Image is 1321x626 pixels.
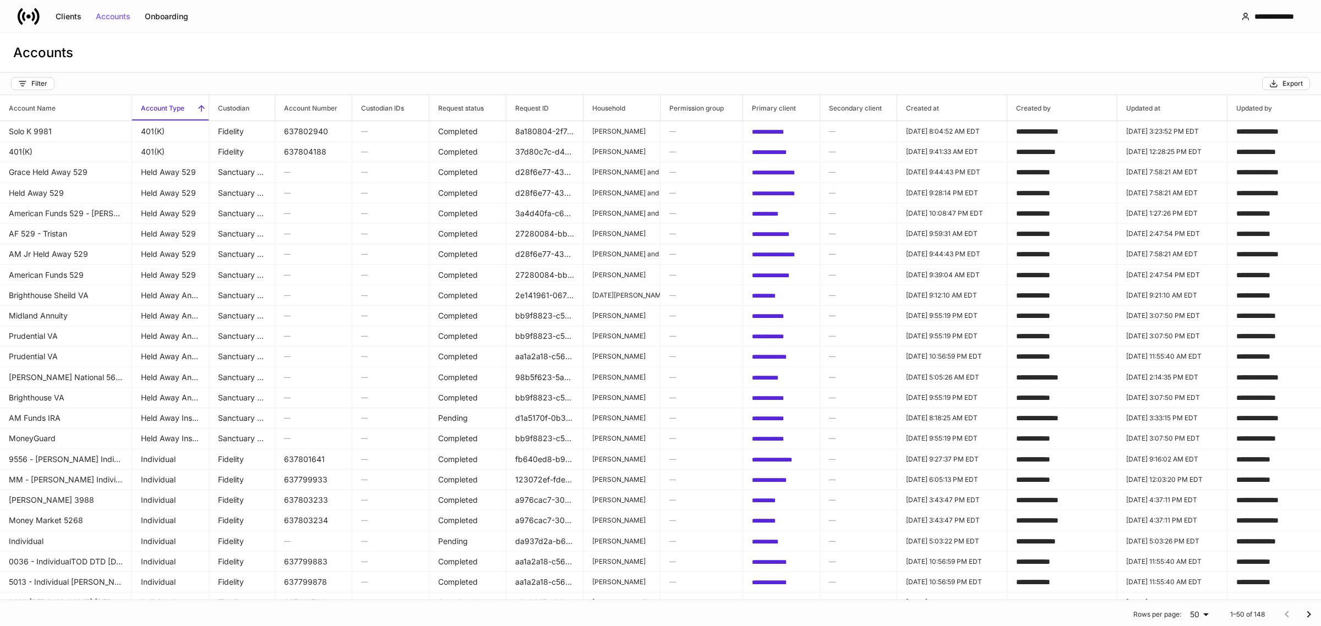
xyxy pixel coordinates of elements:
[743,95,820,120] span: Primary client
[429,346,506,367] td: Completed
[829,433,888,443] h6: —
[275,121,352,142] td: 637802940
[743,305,820,326] td: d92fbc0c-e5f0-4dff-8aee-2eb39ddd298b
[138,8,195,25] button: Onboarding
[897,141,1007,162] td: 2025-09-05T13:41:33.951Z
[743,121,820,142] td: 1974416d-bd73-41cd-92ab-e3e605a72422
[132,121,209,142] td: 401(K)
[1117,285,1227,306] td: 2025-09-03T13:21:10.314Z
[897,326,1007,347] td: 2025-09-04T01:55:19.831Z
[209,203,275,224] td: Sanctuary Held Away
[132,449,209,470] td: Individual
[743,223,820,244] td: 4fa6655b-a0dc-41a4-86a3-b8e378143fb6
[284,331,343,341] h6: —
[284,392,343,403] h6: —
[897,408,1007,429] td: 2025-09-05T12:18:25.359Z
[275,490,352,510] td: 637803233
[829,249,888,259] h6: —
[361,433,420,443] h6: —
[209,103,249,113] h6: Custodian
[897,103,939,113] h6: Created at
[429,103,484,113] h6: Request status
[284,188,343,198] h6: —
[669,392,734,403] h6: —
[897,265,1007,285] td: 2025-09-03T13:39:04.386Z
[669,351,734,361] h6: —
[506,428,583,449] td: bb9f8823-c532-426e-bb1d-b0e63c072ced
[1117,326,1227,347] td: 2025-09-04T19:07:50.384Z
[361,188,420,198] h6: —
[1117,244,1227,265] td: 2025-09-05T11:58:21.894Z
[429,121,506,142] td: Completed
[906,454,998,463] p: [DATE] 9:27:37 PM EDT
[897,305,1007,326] td: 2025-09-04T01:55:19.832Z
[1126,127,1218,136] p: [DATE] 3:23:52 PM EDT
[429,203,506,224] td: Completed
[592,250,651,259] p: [PERSON_NAME] and [PERSON_NAME]
[906,188,998,197] p: [DATE] 9:28:14 PM EDT
[506,408,583,429] td: d1a5170f-0b33-49a4-83bd-9fdf7380d69c
[897,449,1007,470] td: 2025-09-04T01:27:37.435Z
[1126,270,1218,279] p: [DATE] 2:47:54 PM EDT
[669,249,734,259] h6: —
[284,433,343,443] h6: —
[361,454,420,464] h6: —
[1126,311,1218,320] p: [DATE] 3:07:50 PM EDT
[361,351,420,361] h6: —
[209,326,275,347] td: Sanctuary Held Away
[209,162,275,183] td: Sanctuary Held Away
[506,490,583,510] td: a976cac7-30c8-4d76-93dc-3b0b329f7462
[429,244,506,265] td: Completed
[897,121,1007,142] td: 2025-09-04T12:04:52.371Z
[284,310,343,321] h6: —
[429,490,506,510] td: Completed
[1126,168,1218,177] p: [DATE] 7:58:21 AM EDT
[429,367,506,388] td: Completed
[284,167,343,177] h6: —
[829,331,888,341] h6: —
[209,265,275,285] td: Sanctuary Held Away
[506,346,583,367] td: aa1a2a18-c566-405f-94c1-ccc08d0192cf
[209,121,275,142] td: Fidelity
[592,372,651,381] p: [PERSON_NAME]
[1126,147,1218,156] p: [DATE] 12:28:25 PM EDT
[897,469,1007,490] td: 2025-09-02T22:05:13.510Z
[209,408,275,429] td: Sanctuary Held Away
[275,469,352,490] td: 637799933
[361,392,420,403] h6: —
[829,372,888,382] h6: —
[361,269,420,279] h6: —
[592,127,651,136] p: [PERSON_NAME]
[897,95,1007,120] span: Created at
[592,188,651,197] p: [PERSON_NAME] and [PERSON_NAME]
[429,265,506,285] td: Completed
[743,469,820,490] td: 1458f81e-54b3-416f-8dbc-d3fb7e23f785
[429,141,506,162] td: Completed
[209,95,275,120] span: Custodian
[132,203,209,224] td: Held Away 529
[592,168,651,177] p: [PERSON_NAME] and [PERSON_NAME]
[592,311,651,320] p: [PERSON_NAME]
[1186,609,1213,620] div: 50
[209,244,275,265] td: Sanctuary Held Away
[897,285,1007,306] td: 2025-09-03T13:12:10.991Z
[1117,428,1227,449] td: 2025-09-04T19:07:50.384Z
[743,265,820,285] td: 4fa6655b-a0dc-41a4-86a3-b8e378143fb6
[906,311,998,320] p: [DATE] 9:55:19 PM EDT
[209,490,275,510] td: Fidelity
[56,13,81,20] div: Clients
[132,223,209,244] td: Held Away 529
[1117,469,1227,490] td: 2025-09-03T16:03:20.161Z
[897,162,1007,183] td: 2025-09-05T01:44:43.216Z
[132,162,209,183] td: Held Away 529
[284,269,343,279] h6: —
[669,269,734,279] h6: —
[284,208,343,218] h6: —
[1298,603,1320,625] button: Go to next page
[1126,332,1218,341] p: [DATE] 3:07:50 PM EDT
[1126,372,1218,381] p: [DATE] 2:14:35 PM EDT
[132,103,184,113] h6: Account Type
[669,331,734,341] h6: —
[829,351,888,361] h6: —
[1126,393,1218,402] p: [DATE] 3:07:50 PM EDT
